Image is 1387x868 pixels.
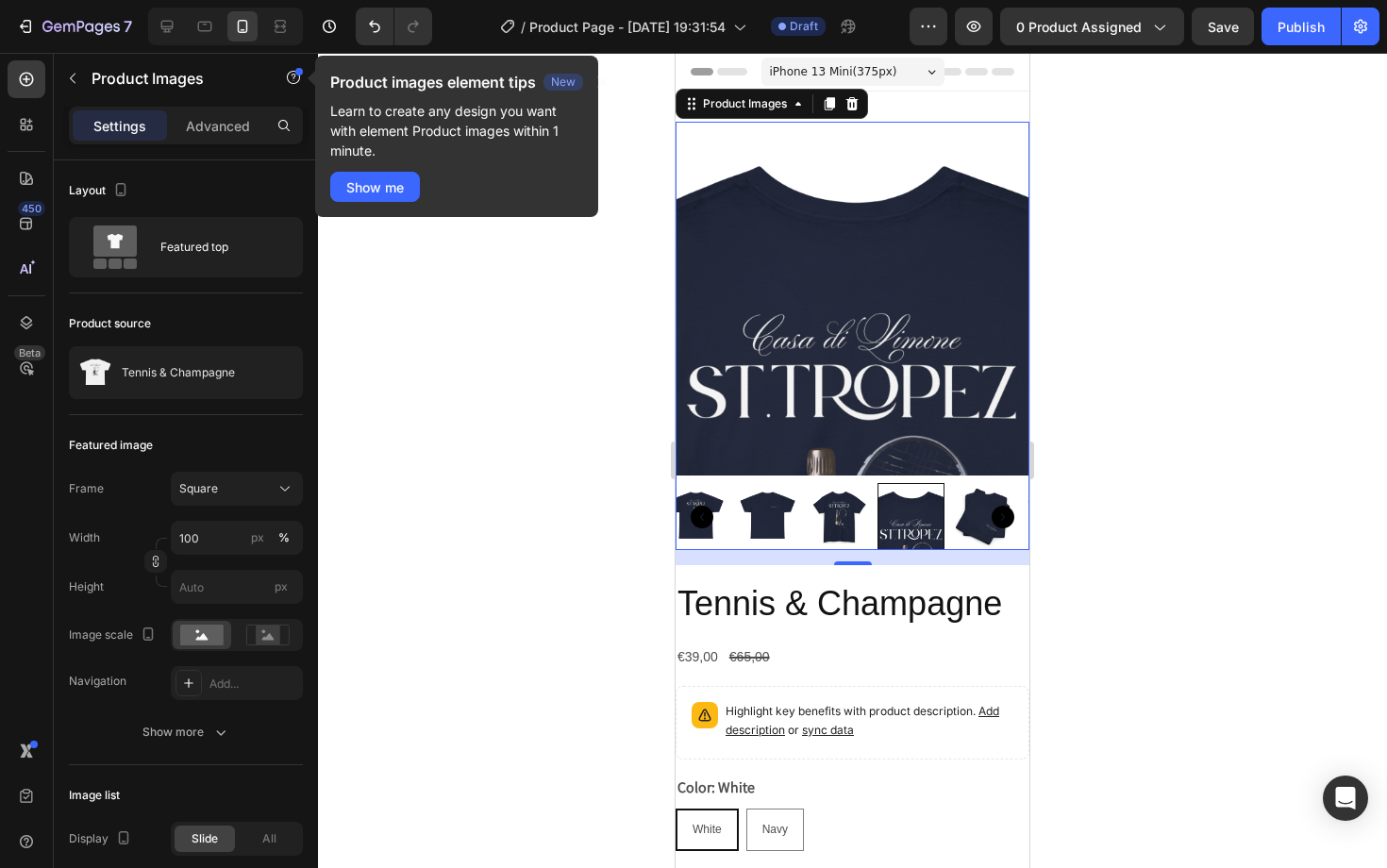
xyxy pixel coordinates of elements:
img: Tennis & Champagne White / S T Shirt [345,430,412,497]
div: 450 [18,201,45,216]
button: 7 [8,8,141,45]
div: Show more [142,723,230,742]
div: Product Images [24,42,115,59]
label: Width [69,529,100,546]
img: Angle Tee T Shirt [274,430,341,497]
div: Add... [209,676,298,693]
p: 7 [124,15,132,38]
div: €65,00 [52,591,96,618]
div: px [251,529,264,546]
div: Undo/Redo [356,8,432,45]
span: px [275,579,288,593]
span: All [262,830,276,847]
img: Tennis & Champagne T Shirt [130,430,197,497]
span: Product Page - [DATE] 19:31:54 [529,17,726,37]
button: px [273,526,295,549]
button: Square [171,472,303,506]
span: Slide [192,830,218,847]
div: Navigation [69,673,126,690]
button: % [246,526,269,549]
div: Image list [69,787,120,804]
span: Navy [87,770,112,783]
div: Featured top [160,225,276,269]
div: Display [69,826,135,852]
span: Square [179,480,218,497]
div: Beta [14,345,45,360]
div: Publish [1278,17,1325,37]
p: Highlight key benefits with product description. [50,649,338,687]
span: 0 product assigned [1016,17,1142,37]
img: product feature img [76,354,114,392]
label: Height [69,578,104,595]
div: % [278,529,290,546]
p: Settings [93,116,146,136]
span: sync data [126,670,178,684]
button: Publish [1262,8,1341,45]
p: Product Images [92,67,252,90]
img: Angle Tee T Shirt [58,430,125,497]
span: Draft [790,18,818,35]
span: Save [1208,19,1239,35]
div: Image scale [69,623,159,648]
button: 0 product assigned [1000,8,1184,45]
input: px [171,570,303,604]
div: Open Intercom Messenger [1323,776,1368,821]
button: Save [1192,8,1254,45]
span: White [17,770,46,783]
span: or [109,670,178,684]
label: Frame [69,480,104,497]
div: Product source [69,315,151,332]
input: px% [171,521,303,555]
button: Carousel Next Arrow [316,453,339,476]
p: Advanced [186,116,250,136]
p: Tennis & Champagne [122,366,235,379]
button: Show more [69,715,303,749]
span: / [521,17,526,37]
div: Layout [69,178,132,204]
iframe: Design area [676,53,1029,868]
div: Featured image [69,437,153,454]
